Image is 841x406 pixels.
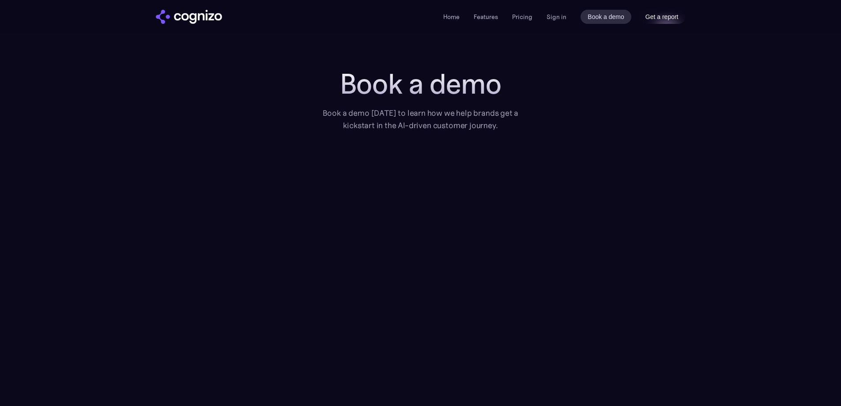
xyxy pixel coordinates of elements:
[156,10,222,24] img: cognizo logo
[638,10,686,24] a: Get a report
[512,13,532,21] a: Pricing
[310,107,531,132] div: Book a demo [DATE] to learn how we help brands get a kickstart in the AI-driven customer journey.
[156,10,222,24] a: home
[310,68,531,100] h1: Book a demo
[474,13,498,21] a: Features
[581,10,631,24] a: Book a demo
[547,11,566,22] a: Sign in
[443,13,460,21] a: Home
